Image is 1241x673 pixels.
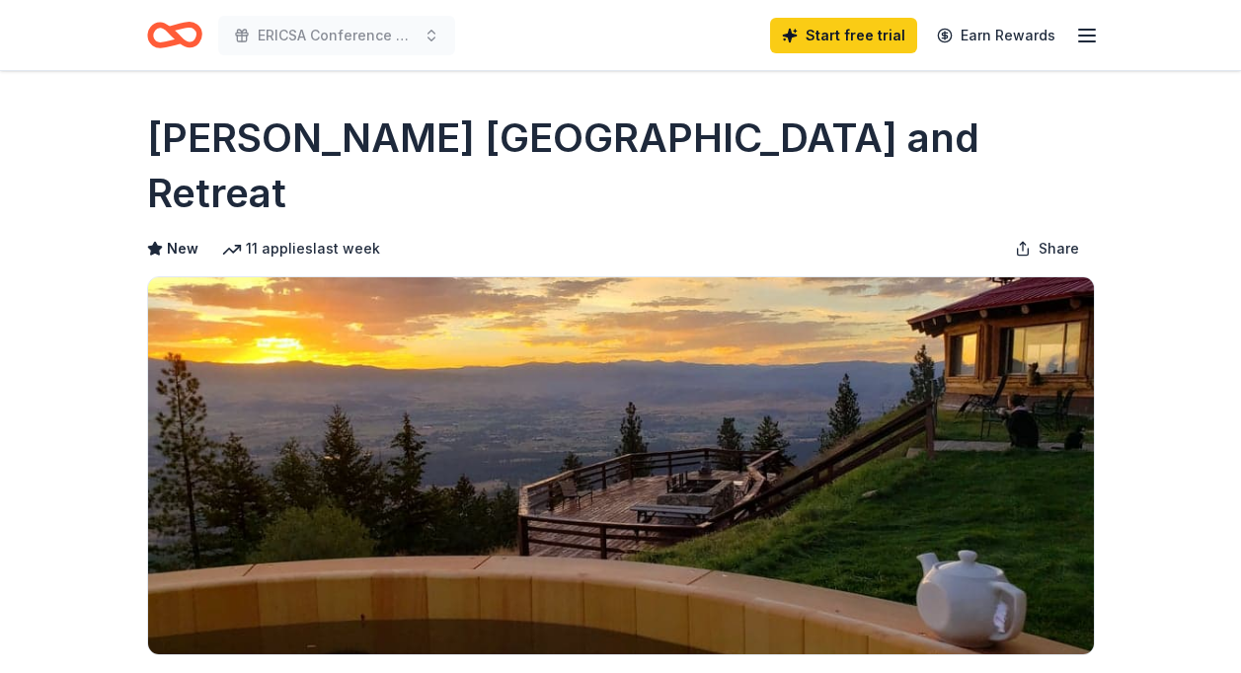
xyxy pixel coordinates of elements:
a: Home [147,12,202,58]
a: Earn Rewards [925,18,1067,53]
img: Image for Downing Mountain Lodge and Retreat [148,277,1094,654]
a: Start free trial [770,18,917,53]
span: Share [1039,237,1079,261]
span: New [167,237,198,261]
div: 11 applies last week [222,237,380,261]
button: Share [999,229,1095,268]
span: ERICSA Conference 2026 [258,24,416,47]
h1: [PERSON_NAME] [GEOGRAPHIC_DATA] and Retreat [147,111,1095,221]
button: ERICSA Conference 2026 [218,16,455,55]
